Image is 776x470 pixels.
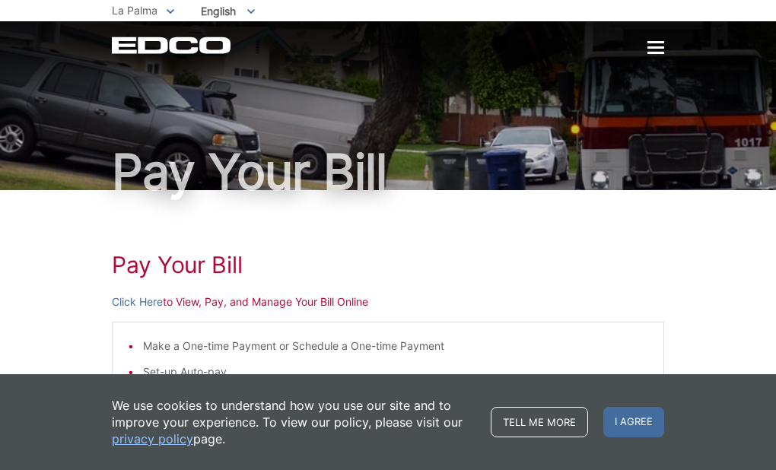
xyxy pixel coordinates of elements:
[491,407,588,437] a: Tell me more
[112,37,233,54] a: EDCD logo. Return to the homepage.
[112,251,664,278] h1: Pay Your Bill
[112,294,163,310] a: Click Here
[112,294,664,310] p: to View, Pay, and Manage Your Bill Online
[143,338,648,354] li: Make a One-time Payment or Schedule a One-time Payment
[112,430,193,447] a: privacy policy
[112,4,157,17] span: La Palma
[143,364,648,380] li: Set-up Auto-pay
[112,397,475,447] p: We use cookies to understand how you use our site and to improve your experience. To view our pol...
[603,407,664,437] span: I agree
[112,148,664,196] h1: Pay Your Bill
